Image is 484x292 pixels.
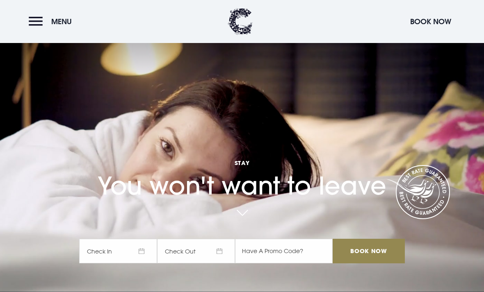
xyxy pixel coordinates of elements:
[333,239,405,263] input: Book Now
[406,13,455,30] button: Book Now
[157,239,235,263] span: Check Out
[29,13,76,30] button: Menu
[79,239,157,263] span: Check In
[79,140,405,200] h1: You won't want to leave
[235,239,333,263] input: Have A Promo Code?
[51,17,72,26] span: Menu
[79,159,405,167] span: Stay
[228,8,253,35] img: Clandeboye Lodge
